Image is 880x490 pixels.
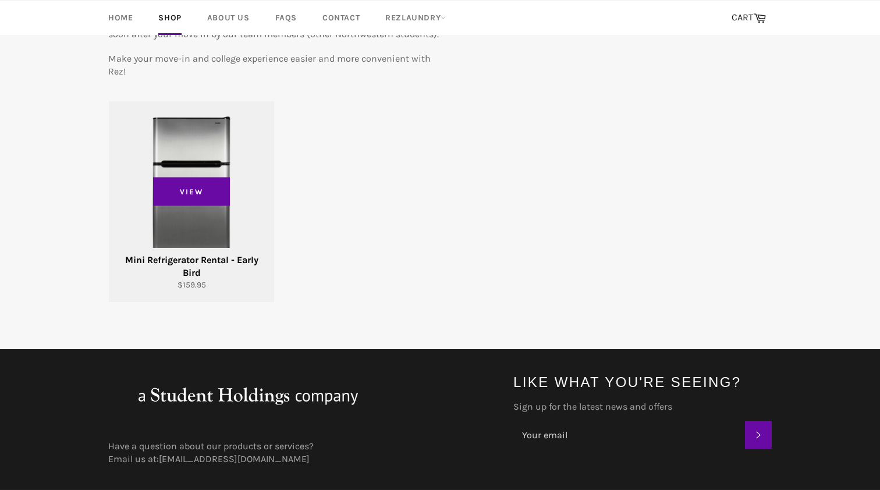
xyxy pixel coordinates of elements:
input: Your email [513,421,745,449]
a: Contact [311,1,371,35]
a: [EMAIL_ADDRESS][DOMAIN_NAME] [159,453,310,464]
p: Make your move-in and college experience easier and more convenient with Rez! [108,52,440,78]
h4: Like what you're seeing? [513,372,772,392]
a: Shop [147,1,193,35]
span: View [153,177,230,206]
a: CART [726,6,772,30]
a: Home [97,1,144,35]
label: Sign up for the latest news and offers [513,400,772,413]
div: Mini Refrigerator Rental - Early Bird [116,254,267,279]
img: aStudentHoldingsNFPcompany_large.png [108,372,388,419]
a: RezLaundry [374,1,457,35]
div: Have a question about our products or services? Email us at: [97,440,502,466]
a: About Us [196,1,261,35]
a: Mini Refrigerator Rental - Early Bird Mini Refrigerator Rental - Early Bird $159.95 View [108,101,274,303]
a: FAQs [264,1,308,35]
